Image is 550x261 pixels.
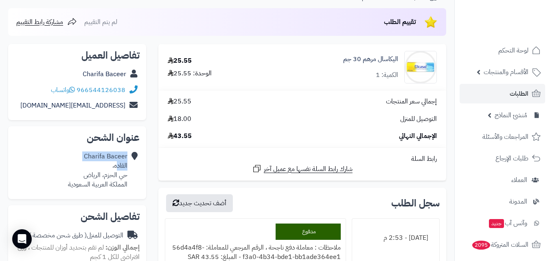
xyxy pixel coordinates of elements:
span: مُنشئ النماذج [495,110,527,121]
div: التوصيل للمنزل [29,231,123,240]
span: ( طرق شحن مخصصة ) [29,230,87,240]
span: العملاء [511,174,527,186]
span: لم يتم التقييم [84,17,117,27]
a: طلبات الإرجاع [460,149,545,168]
a: شارك رابط السلة نفسها مع عميل آخر [252,164,353,174]
span: الإجمالي النهائي [399,132,437,141]
span: 25.55 [168,97,191,106]
a: الطلبات [460,84,545,103]
a: واتساب [51,85,75,95]
span: التوصيل للمنزل [400,114,437,124]
span: مشاركة رابط التقييم [16,17,63,27]
span: 2095 [472,241,490,250]
strong: إجمالي الوزن: [105,243,140,252]
a: لوحة التحكم [460,41,545,60]
a: السلات المتروكة2095 [460,235,545,254]
h3: سجل الطلب [391,198,440,208]
span: وآتس آب [488,217,527,229]
a: وآتس آبجديد [460,213,545,233]
h2: عنوان الشحن [15,133,140,143]
div: مدفوع [276,224,341,240]
a: 966544126038 [77,85,125,95]
span: المدونة [509,196,527,207]
span: لوحة التحكم [498,45,528,56]
div: الوحدة: 25.55 [168,69,212,78]
img: 6659c46927d9596c42db35cd3475d12aecd9-90x90.jpg [405,51,436,83]
a: المراجعات والأسئلة [460,127,545,147]
button: أضف تحديث جديد [166,194,233,212]
div: Charifa Baceer القاده، حي الحزم، الرياض المملكة العربية السعودية [68,152,127,189]
div: الكمية: 1 [376,70,398,80]
span: الطلبات [510,88,528,99]
div: [DATE] - 2:53 م [357,230,434,246]
span: جديد [489,219,504,228]
a: اليكاسال مرهم 30 جم [343,55,398,64]
span: السلات المتروكة [471,239,528,250]
span: 18.00 [168,114,191,124]
span: طلبات الإرجاع [495,153,528,164]
a: مشاركة رابط التقييم [16,17,77,27]
div: Open Intercom Messenger [12,229,32,249]
span: 43.55 [168,132,192,141]
a: Charifa Baceer [83,69,126,79]
span: إجمالي سعر المنتجات [386,97,437,106]
h2: تفاصيل الشحن [15,212,140,222]
span: شارك رابط السلة نفسها مع عميل آخر [264,164,353,174]
a: [EMAIL_ADDRESS][DOMAIN_NAME] [20,101,125,110]
span: الأقسام والمنتجات [484,66,528,78]
a: العملاء [460,170,545,190]
span: المراجعات والأسئلة [482,131,528,143]
h2: تفاصيل العميل [15,50,140,60]
div: رابط السلة [162,154,443,164]
a: المدونة [460,192,545,211]
span: تقييم الطلب [384,17,416,27]
div: 25.55 [168,56,192,66]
